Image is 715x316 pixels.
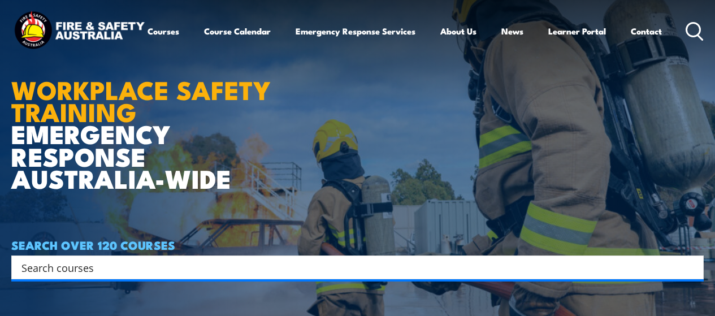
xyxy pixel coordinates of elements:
a: Courses [148,18,179,45]
a: Learner Portal [548,18,606,45]
strong: WORKPLACE SAFETY TRAINING [11,70,271,131]
a: Course Calendar [204,18,271,45]
form: Search form [24,259,681,275]
a: News [501,18,523,45]
a: Emergency Response Services [296,18,415,45]
a: About Us [440,18,476,45]
a: Contact [631,18,662,45]
button: Search magnifier button [684,259,700,275]
h4: SEARCH OVER 120 COURSES [11,239,704,251]
h1: EMERGENCY RESPONSE AUSTRALIA-WIDE [11,50,288,189]
input: Search input [21,259,679,276]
